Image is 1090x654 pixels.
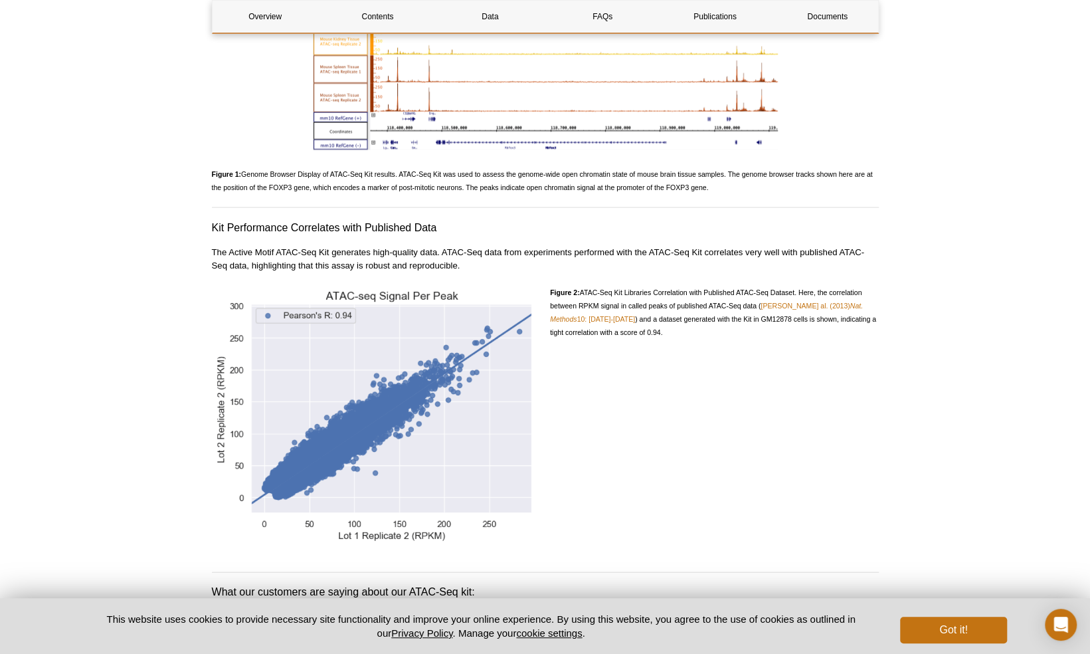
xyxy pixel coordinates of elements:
[550,288,580,296] strong: Figure 2:
[84,612,879,640] p: This website uses cookies to provide necessary site functionality and improve your online experie...
[212,219,879,235] h3: Kit Performance Correlates with Published Data
[774,1,880,33] a: Documents
[212,169,873,191] span: Genome Browser Display of ATAC-Seq Kit results. ATAC-Seq Kit was used to assess the genome-wide o...
[212,285,541,544] img: ATAC-Seq RKPM Data
[391,627,452,639] a: Privacy Policy
[550,288,876,336] span: ATAC-Seq Kit Libraries Correlation with Published ATAC-Seq Dataset. Here, the correlation between...
[550,301,863,322] em: Nat. Methods
[1045,609,1077,641] div: Open Intercom Messenger
[212,245,879,272] p: The Active Motif ATAC-Seq Kit generates high-quality data. ATAC-Seq data from experiments perform...
[516,627,582,639] button: cookie settings
[212,169,242,177] strong: Figure 1:
[900,617,1006,643] button: Got it!
[325,1,430,33] a: Contents
[213,1,318,33] a: Overview
[549,1,655,33] a: FAQs
[662,1,768,33] a: Publications
[212,584,879,599] h3: What our customers are saying about our ATAC-Seq kit:
[437,1,543,33] a: Data
[550,301,863,322] a: [PERSON_NAME] al. (2013)Nat. Methods10: [DATE]-[DATE]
